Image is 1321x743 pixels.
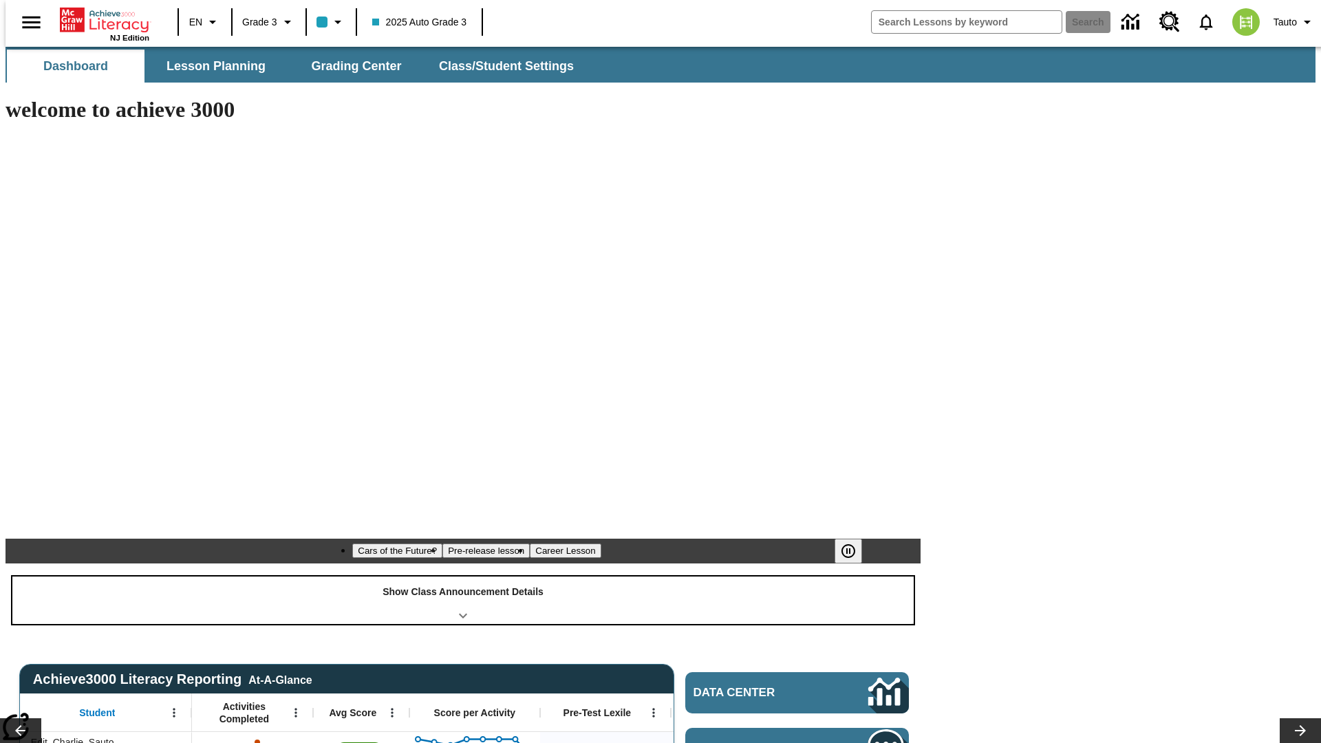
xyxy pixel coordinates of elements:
[6,47,1315,83] div: SubNavbar
[835,539,862,563] button: Pause
[79,707,115,719] span: Student
[7,50,144,83] button: Dashboard
[242,15,277,30] span: Grade 3
[352,543,442,558] button: Slide 1 Cars of the Future?
[33,671,312,687] span: Achieve3000 Literacy Reporting
[12,577,914,624] div: Show Class Announcement Details
[6,97,921,122] h1: welcome to achieve 3000
[383,585,544,599] p: Show Class Announcement Details
[248,671,312,687] div: At-A-Glance
[1274,15,1297,30] span: Tauto
[382,702,402,723] button: Open Menu
[372,15,467,30] span: 2025 Auto Grade 3
[1224,4,1268,40] button: Select a new avatar
[694,686,822,700] span: Data Center
[685,672,909,713] a: Data Center
[288,50,425,83] button: Grading Center
[189,15,202,30] span: EN
[199,700,290,725] span: Activities Completed
[60,6,149,34] a: Home
[835,539,876,563] div: Pause
[1151,3,1188,41] a: Resource Center, Will open in new tab
[872,11,1062,33] input: search field
[110,34,149,42] span: NJ Edition
[442,543,530,558] button: Slide 2 Pre-release lesson
[183,10,227,34] button: Language: EN, Select a language
[11,2,52,43] button: Open side menu
[6,50,586,83] div: SubNavbar
[329,707,376,719] span: Avg Score
[1113,3,1151,41] a: Data Center
[530,543,601,558] button: Slide 3 Career Lesson
[428,50,585,83] button: Class/Student Settings
[311,10,352,34] button: Class color is light blue. Change class color
[1232,8,1260,36] img: avatar image
[1268,10,1321,34] button: Profile/Settings
[563,707,632,719] span: Pre-Test Lexile
[286,702,306,723] button: Open Menu
[1280,718,1321,743] button: Lesson carousel, Next
[434,707,516,719] span: Score per Activity
[643,702,664,723] button: Open Menu
[147,50,285,83] button: Lesson Planning
[237,10,301,34] button: Grade: Grade 3, Select a grade
[1188,4,1224,40] a: Notifications
[164,702,184,723] button: Open Menu
[60,5,149,42] div: Home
